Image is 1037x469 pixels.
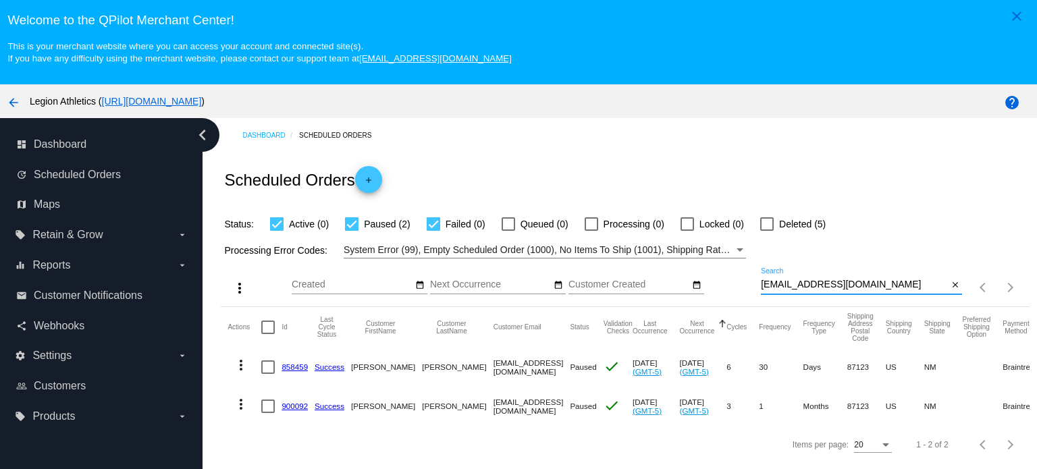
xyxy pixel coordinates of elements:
[34,198,60,211] span: Maps
[5,94,22,111] mat-icon: arrow_back
[16,290,27,301] i: email
[351,348,422,387] mat-cell: [PERSON_NAME]
[924,348,963,387] mat-cell: NM
[680,348,727,387] mat-cell: [DATE]
[726,348,759,387] mat-cell: 6
[15,411,26,422] i: local_offer
[361,175,377,192] mat-icon: add
[364,216,410,232] span: Paused (2)
[924,320,951,335] button: Change sorting for ShippingState
[34,289,142,302] span: Customer Notifications
[680,367,709,376] a: (GMT-5)
[34,380,86,392] span: Customers
[228,307,261,348] mat-header-cell: Actions
[282,323,287,331] button: Change sorting for Id
[344,242,746,258] mat-select: Filter by Processing Error Codes
[16,169,27,180] i: update
[494,348,570,387] mat-cell: [EMAIL_ADDRESS][DOMAIN_NAME]
[224,166,381,193] h2: Scheduled Orders
[315,362,344,371] a: Success
[282,402,308,410] a: 900092
[759,323,791,331] button: Change sorting for Frequency
[299,125,383,146] a: Scheduled Orders
[568,279,690,290] input: Customer Created
[16,285,188,306] a: email Customer Notifications
[282,362,308,371] a: 858459
[554,280,563,291] mat-icon: date_range
[16,199,27,210] i: map
[446,216,485,232] span: Failed (0)
[16,139,27,150] i: dashboard
[224,219,254,229] span: Status:
[803,387,847,426] mat-cell: Months
[699,216,744,232] span: Locked (0)
[970,431,997,458] button: Previous page
[604,307,633,348] mat-header-cell: Validation Checks
[422,387,493,426] mat-cell: [PERSON_NAME]
[1004,94,1020,111] mat-icon: help
[359,53,512,63] a: [EMAIL_ADDRESS][DOMAIN_NAME]
[494,323,541,331] button: Change sorting for CustomerEmail
[680,406,709,415] a: (GMT-5)
[726,323,747,331] button: Change sorting for Cycles
[422,320,481,335] button: Change sorting for CustomerLastName
[726,387,759,426] mat-cell: 3
[680,320,715,335] button: Change sorting for NextOccurrenceUtc
[759,348,803,387] mat-cell: 30
[177,229,188,240] i: arrow_drop_down
[16,315,188,337] a: share Webhooks
[7,13,1029,28] h3: Welcome to the QPilot Merchant Center!
[803,348,847,387] mat-cell: Days
[422,348,493,387] mat-cell: [PERSON_NAME]
[16,381,27,391] i: people_outline
[102,96,202,107] a: [URL][DOMAIN_NAME]
[1003,320,1029,335] button: Change sorting for PaymentMethod.Type
[233,396,249,412] mat-icon: more_vert
[963,316,991,338] button: Change sorting for PreferredShippingOption
[16,321,27,331] i: share
[34,320,84,332] span: Webhooks
[224,245,327,256] span: Processing Error Codes:
[177,411,188,422] i: arrow_drop_down
[854,440,863,449] span: 20
[494,387,570,426] mat-cell: [EMAIL_ADDRESS][DOMAIN_NAME]
[15,229,26,240] i: local_offer
[192,124,213,146] i: chevron_left
[351,387,422,426] mat-cell: [PERSON_NAME]
[415,280,425,291] mat-icon: date_range
[793,440,849,449] div: Items per page:
[233,357,249,373] mat-icon: more_vert
[7,41,511,63] small: This is your merchant website where you can access your account and connected site(s). If you hav...
[886,320,912,335] button: Change sorting for ShippingCountry
[633,387,680,426] mat-cell: [DATE]
[847,312,874,342] button: Change sorting for ShippingPostcode
[847,387,886,426] mat-cell: 87123
[177,350,188,361] i: arrow_drop_down
[32,350,72,362] span: Settings
[633,406,662,415] a: (GMT-5)
[315,402,344,410] a: Success
[521,216,568,232] span: Queued (0)
[570,362,596,371] span: Paused
[1009,8,1025,24] mat-icon: close
[951,280,960,291] mat-icon: close
[289,216,329,232] span: Active (0)
[16,134,188,155] a: dashboard Dashboard
[948,278,962,292] button: Clear
[970,274,997,301] button: Previous page
[633,320,668,335] button: Change sorting for LastOccurrenceUtc
[854,441,892,450] mat-select: Items per page:
[633,367,662,376] a: (GMT-5)
[351,320,410,335] button: Change sorting for CustomerFirstName
[886,348,924,387] mat-cell: US
[761,279,948,290] input: Search
[604,358,620,375] mat-icon: check
[34,169,121,181] span: Scheduled Orders
[916,440,948,449] div: 1 - 2 of 2
[924,387,963,426] mat-cell: NM
[692,280,701,291] mat-icon: date_range
[803,320,835,335] button: Change sorting for FrequencyType
[32,229,103,241] span: Retain & Grow
[997,431,1024,458] button: Next page
[16,164,188,186] a: update Scheduled Orders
